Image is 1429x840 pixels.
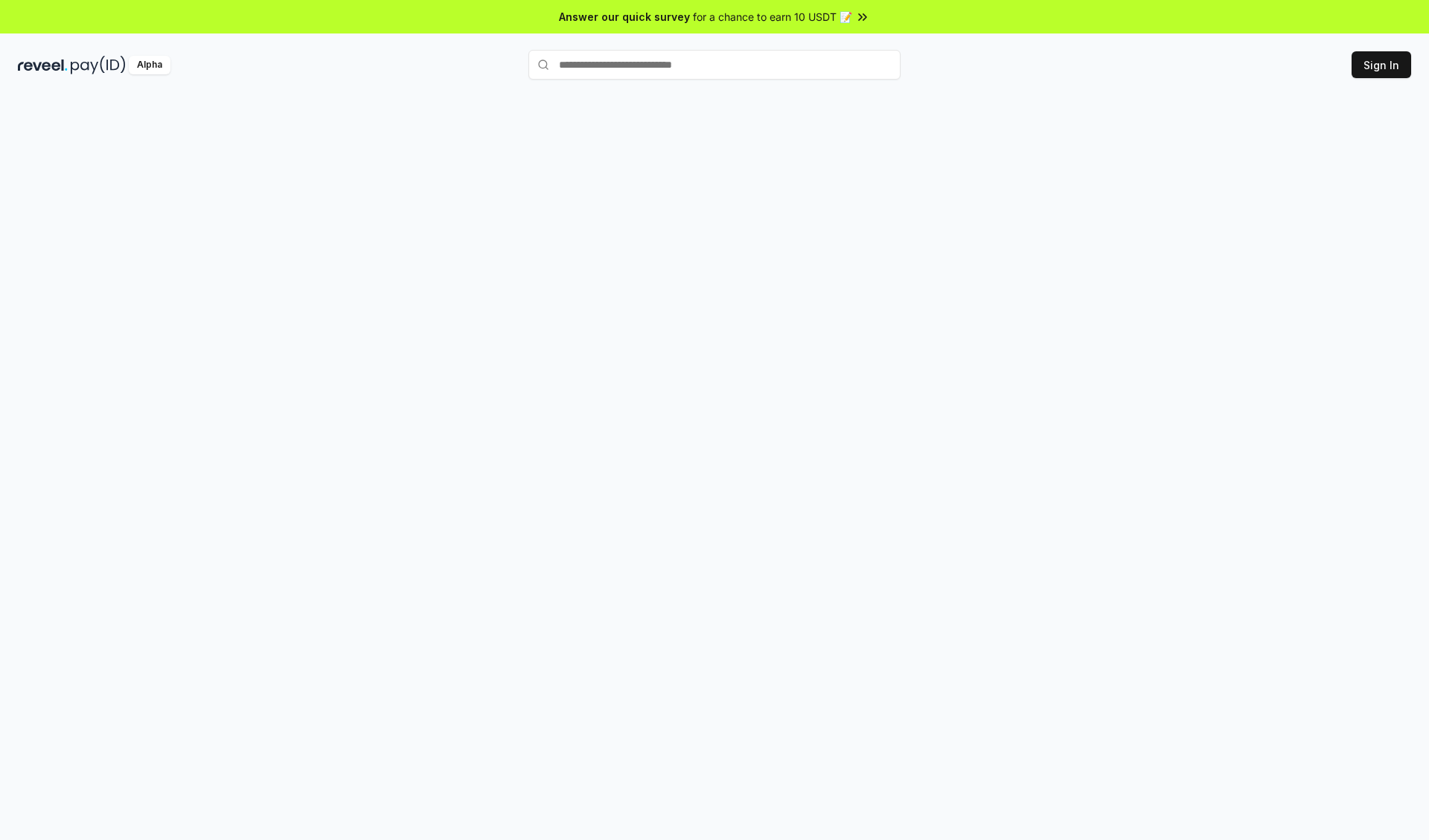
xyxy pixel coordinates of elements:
button: Sign In [1352,51,1411,78]
span: Answer our quick survey [559,9,690,25]
div: Alpha [129,56,170,74]
span: for a chance to earn 10 USDT 📝 [693,9,852,25]
img: reveel_dark [18,56,68,74]
img: pay_id [71,56,126,74]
